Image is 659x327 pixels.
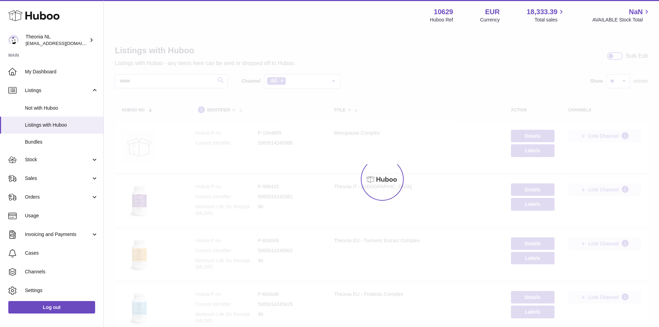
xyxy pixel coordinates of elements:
[25,139,98,145] span: Bundles
[25,175,91,182] span: Sales
[25,287,98,294] span: Settings
[527,7,557,17] span: 18,333.39
[25,69,98,75] span: My Dashboard
[25,87,91,94] span: Listings
[25,231,91,238] span: Invoicing and Payments
[25,212,98,219] span: Usage
[26,40,102,46] span: [EMAIL_ADDRESS][DOMAIN_NAME]
[485,7,500,17] strong: EUR
[534,17,565,23] span: Total sales
[527,7,565,23] a: 18,333.39 Total sales
[480,17,500,23] div: Currency
[8,301,95,314] a: Log out
[25,105,98,111] span: Not with Huboo
[25,194,91,200] span: Orders
[25,122,98,128] span: Listings with Huboo
[26,34,88,47] div: Theonia NL
[592,7,651,23] a: NaN AVAILABLE Stock Total
[25,156,91,163] span: Stock
[430,17,453,23] div: Huboo Ref
[25,250,98,256] span: Cases
[629,7,643,17] span: NaN
[8,35,19,45] img: internalAdmin-10629@internal.huboo.com
[434,7,453,17] strong: 10629
[592,17,651,23] span: AVAILABLE Stock Total
[25,269,98,275] span: Channels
